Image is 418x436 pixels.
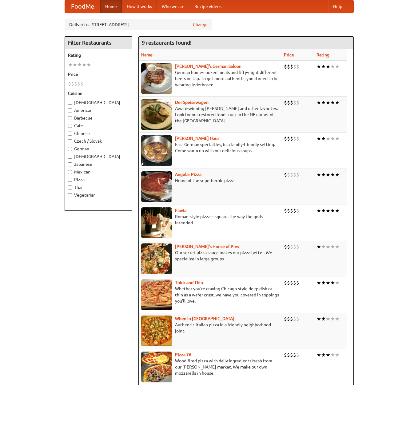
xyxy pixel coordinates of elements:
li: $ [290,243,293,250]
label: Vegetarian [68,192,129,198]
a: Who we are [157,0,189,13]
li: ★ [326,316,330,322]
label: Thai [68,184,129,190]
li: ★ [330,207,335,214]
li: ★ [316,352,321,358]
input: Thai [68,185,72,189]
li: ★ [86,61,91,68]
li: ★ [73,61,77,68]
li: $ [293,316,296,322]
li: ★ [316,63,321,70]
li: $ [284,171,287,178]
label: Chinese [68,130,129,137]
a: [PERSON_NAME]'s House of Pies [175,244,239,249]
h5: Rating [68,52,129,58]
li: $ [284,316,287,322]
li: ★ [335,63,340,70]
input: Vegetarian [68,193,72,197]
b: Flavia [175,208,186,213]
a: When in [GEOGRAPHIC_DATA] [175,316,234,321]
li: ★ [330,316,335,322]
li: ★ [316,243,321,250]
li: $ [287,171,290,178]
li: $ [296,171,299,178]
li: $ [296,63,299,70]
li: ★ [335,207,340,214]
li: ★ [321,316,326,322]
label: [DEMOGRAPHIC_DATA] [68,153,129,160]
li: $ [290,135,293,142]
li: $ [284,243,287,250]
img: flavia.jpg [141,207,172,238]
a: Name [141,52,153,57]
li: ★ [330,99,335,106]
img: kohlhaus.jpg [141,135,172,166]
li: ★ [335,352,340,358]
li: ★ [335,135,340,142]
a: Recipe videos [189,0,226,13]
li: ★ [330,171,335,178]
p: Roman-style pizza -- square, the way the gods intended. [141,214,279,226]
label: German [68,146,129,152]
li: $ [296,207,299,214]
input: [DEMOGRAPHIC_DATA] [68,101,72,105]
h4: Filter Restaurants [65,37,132,49]
li: ★ [316,207,321,214]
label: American [68,107,129,113]
p: Whether you're craving Chicago-style deep dish or thin as a wafer crust, we have you covered in t... [141,286,279,304]
li: $ [296,352,299,358]
input: [DEMOGRAPHIC_DATA] [68,155,72,159]
li: $ [284,135,287,142]
label: Japanese [68,161,129,167]
img: pizza76.jpg [141,352,172,382]
li: ★ [335,171,340,178]
li: $ [296,279,299,286]
a: [PERSON_NAME] Haus [175,136,219,141]
li: $ [293,135,296,142]
p: Our secret pizza sauce makes our pizza better. We specialize in large groups. [141,250,279,262]
a: Der Speisewagen [175,100,209,105]
li: $ [284,63,287,70]
h5: Cuisine [68,90,129,96]
li: $ [293,279,296,286]
li: ★ [326,207,330,214]
li: ★ [330,279,335,286]
li: ★ [321,171,326,178]
a: How it works [122,0,157,13]
li: $ [296,316,299,322]
li: ★ [321,279,326,286]
li: $ [293,63,296,70]
li: ★ [316,171,321,178]
p: Award-winning [PERSON_NAME] and other favorites. Look for our restored food truck in the NE corne... [141,105,279,124]
a: Pizza 76 [175,352,191,357]
li: $ [284,207,287,214]
li: $ [287,316,290,322]
img: angular.jpg [141,171,172,202]
li: ★ [326,63,330,70]
li: $ [290,171,293,178]
li: $ [293,243,296,250]
li: ★ [316,135,321,142]
li: ★ [321,207,326,214]
li: $ [71,80,74,87]
a: Rating [316,52,329,57]
a: [PERSON_NAME]'s German Saloon [175,64,241,69]
img: wheninrome.jpg [141,316,172,346]
li: $ [290,316,293,322]
input: Chinese [68,132,72,136]
p: Home of the superheroic pizza! [141,177,279,184]
p: German home-cooked meals and fifty-eight different beers on tap. To get more authentic, you'd nee... [141,69,279,88]
input: American [68,108,72,112]
li: ★ [330,135,335,142]
input: German [68,147,72,151]
li: ★ [326,243,330,250]
li: ★ [321,63,326,70]
p: Authentic Italian pizza in a friendly neighborhood joint. [141,322,279,334]
li: ★ [326,279,330,286]
li: $ [68,80,71,87]
a: Home [100,0,122,13]
h5: Price [68,71,129,77]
